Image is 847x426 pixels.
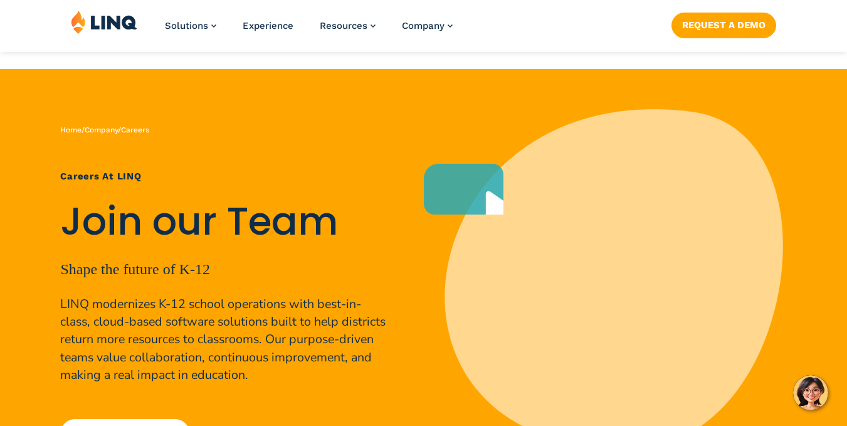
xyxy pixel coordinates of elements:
[165,20,208,31] span: Solutions
[402,20,453,31] a: Company
[165,20,216,31] a: Solutions
[402,20,445,31] span: Company
[60,125,149,134] span: / /
[793,375,828,410] button: Hello, have a question? Let’s chat.
[60,258,389,280] p: Shape the future of K-12
[320,20,367,31] span: Resources
[320,20,376,31] a: Resources
[60,169,389,184] h1: Careers at LINQ
[165,10,453,51] nav: Primary Navigation
[85,125,118,134] a: Company
[60,200,389,244] h2: Join our Team
[71,10,137,34] img: LINQ | K‑12 Software
[121,125,149,134] span: Careers
[671,13,776,38] a: Request a Demo
[60,125,82,134] a: Home
[243,20,293,31] a: Experience
[671,10,776,38] nav: Button Navigation
[424,164,503,215] div: Play
[60,296,389,384] p: LINQ modernizes K-12 school operations with best-in-class, cloud-based software solutions built t...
